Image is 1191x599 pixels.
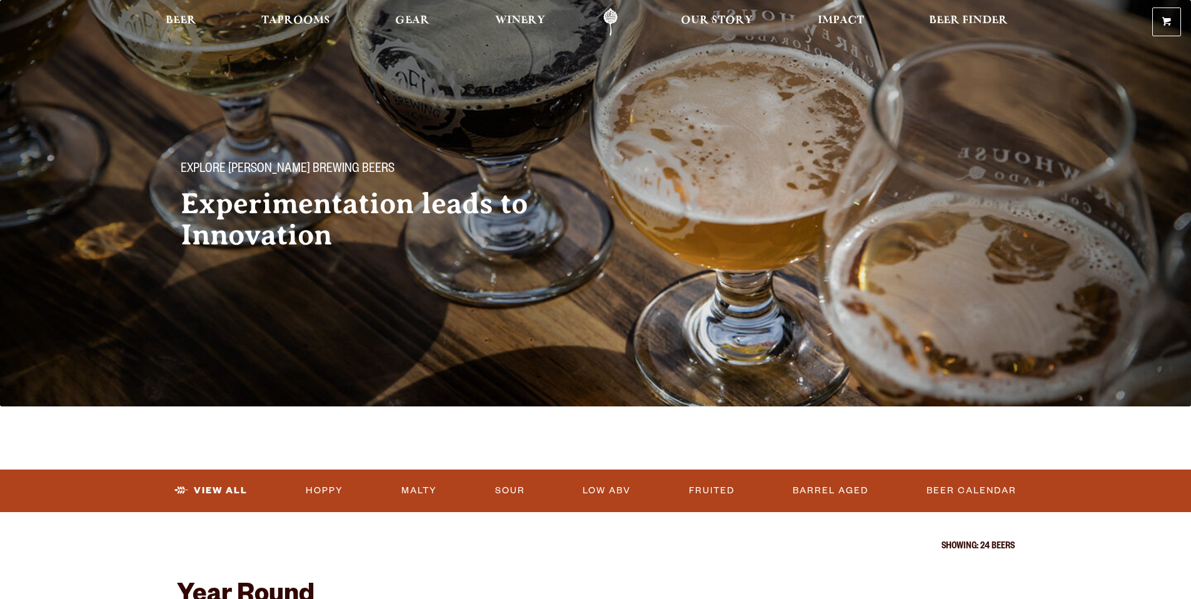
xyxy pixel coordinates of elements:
h2: Experimentation leads to Innovation [181,188,571,251]
a: Hoppy [301,476,348,505]
a: Low ABV [578,476,636,505]
a: Impact [810,8,872,36]
a: Sour [490,476,530,505]
a: Beer Finder [921,8,1016,36]
a: Winery [487,8,553,36]
a: Fruited [684,476,740,505]
a: Gear [387,8,438,36]
a: Beer [158,8,204,36]
span: Beer [166,16,196,26]
a: Beer Calendar [922,476,1022,505]
a: View All [169,476,253,505]
a: Our Story [673,8,761,36]
a: Malty [396,476,442,505]
span: Our Story [681,16,753,26]
p: Showing: 24 Beers [177,542,1015,552]
a: Barrel Aged [788,476,873,505]
span: Beer Finder [929,16,1008,26]
a: Odell Home [587,8,634,36]
span: Impact [818,16,864,26]
span: Taprooms [261,16,330,26]
span: Explore [PERSON_NAME] Brewing Beers [181,162,394,178]
a: Taprooms [253,8,338,36]
span: Gear [395,16,430,26]
span: Winery [495,16,545,26]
